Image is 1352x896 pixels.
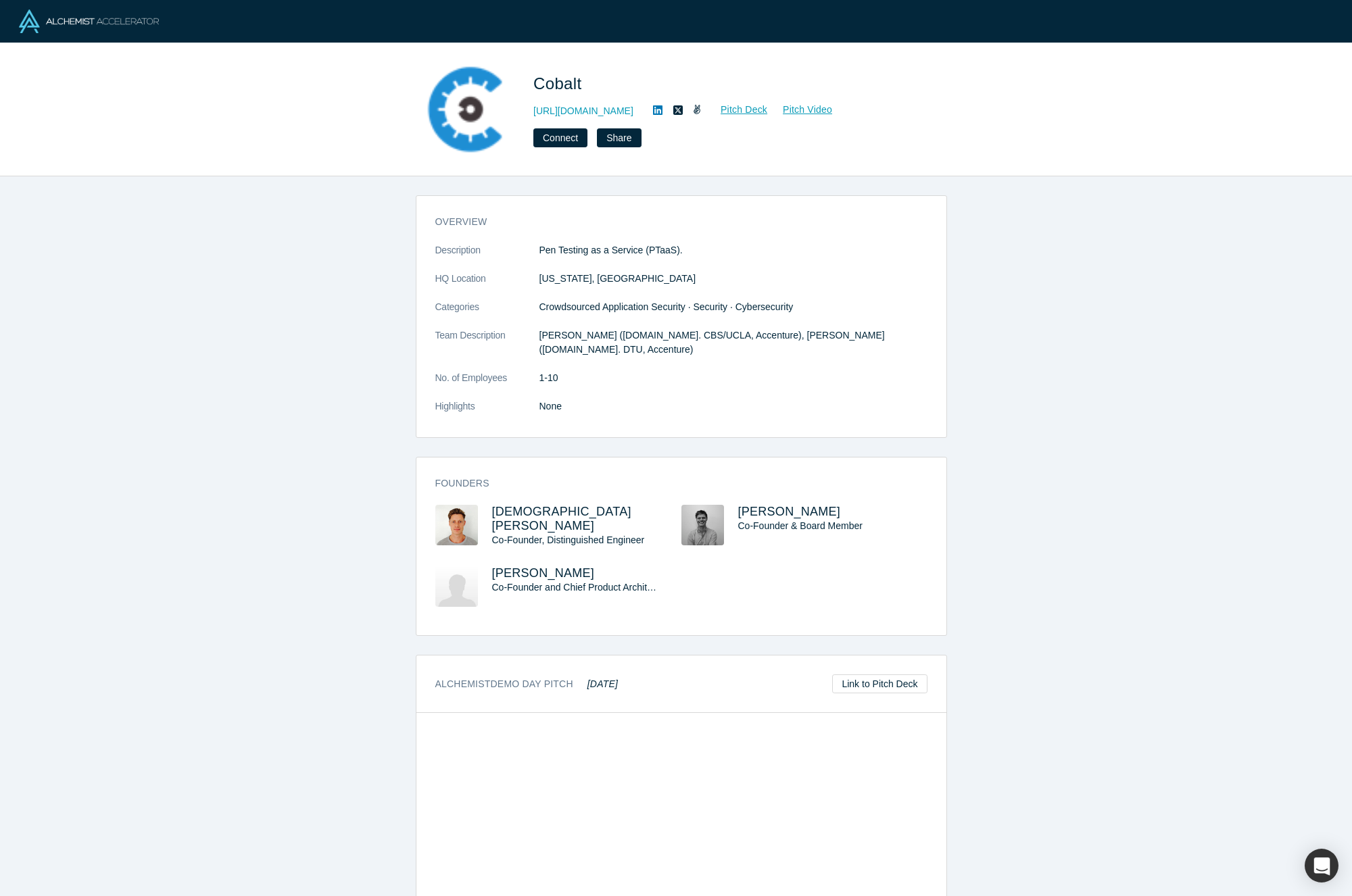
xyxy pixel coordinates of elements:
dt: Team Description [435,328,539,371]
em: [DATE] [587,678,618,689]
h3: overview [435,215,909,229]
img: Alchemist Logo [19,9,159,33]
button: Share [597,128,641,147]
h3: Founders [435,476,909,491]
dt: Categories [435,300,539,328]
p: [PERSON_NAME] ([DOMAIN_NAME]. CBS/UCLA, Accenture), [PERSON_NAME] ([DOMAIN_NAME]. DTU, Accenture) [539,328,927,357]
h3: Alchemist Demo Day Pitch [435,677,619,691]
dt: HQ Location [435,272,539,300]
span: Co-Founder & Board Member [738,520,863,531]
a: Pitch Video [768,102,833,118]
img: Christian Hansen's Profile Image [435,505,478,545]
dt: Highlights [435,399,539,428]
a: [PERSON_NAME] [738,505,841,518]
img: Jacob Hansen's Profile Image [681,505,724,545]
a: Pitch Deck [706,102,768,118]
p: None [539,399,927,414]
span: Co-Founder, Distinguished Engineer [492,534,645,545]
a: Link to Pitch Deck [832,674,927,693]
span: Crowdsourced Application Security · Security · Cybersecurity [539,301,794,312]
a: [PERSON_NAME] [492,566,595,580]
button: Connect [533,128,587,147]
a: [DEMOGRAPHIC_DATA][PERSON_NAME] [492,505,631,532]
img: Jakob Storm's Profile Image [435,566,478,607]
dd: [US_STATE], [GEOGRAPHIC_DATA] [539,272,927,286]
p: Pen Testing as a Service (PTaaS). [539,243,927,257]
dt: No. of Employees [435,371,539,399]
img: Cobalt's Logo [420,62,514,157]
span: Co-Founder and Chief Product Architect [492,582,660,593]
dt: Description [435,243,539,272]
span: Cobalt [533,74,587,93]
a: [URL][DOMAIN_NAME] [533,104,633,118]
dd: 1-10 [539,371,927,385]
